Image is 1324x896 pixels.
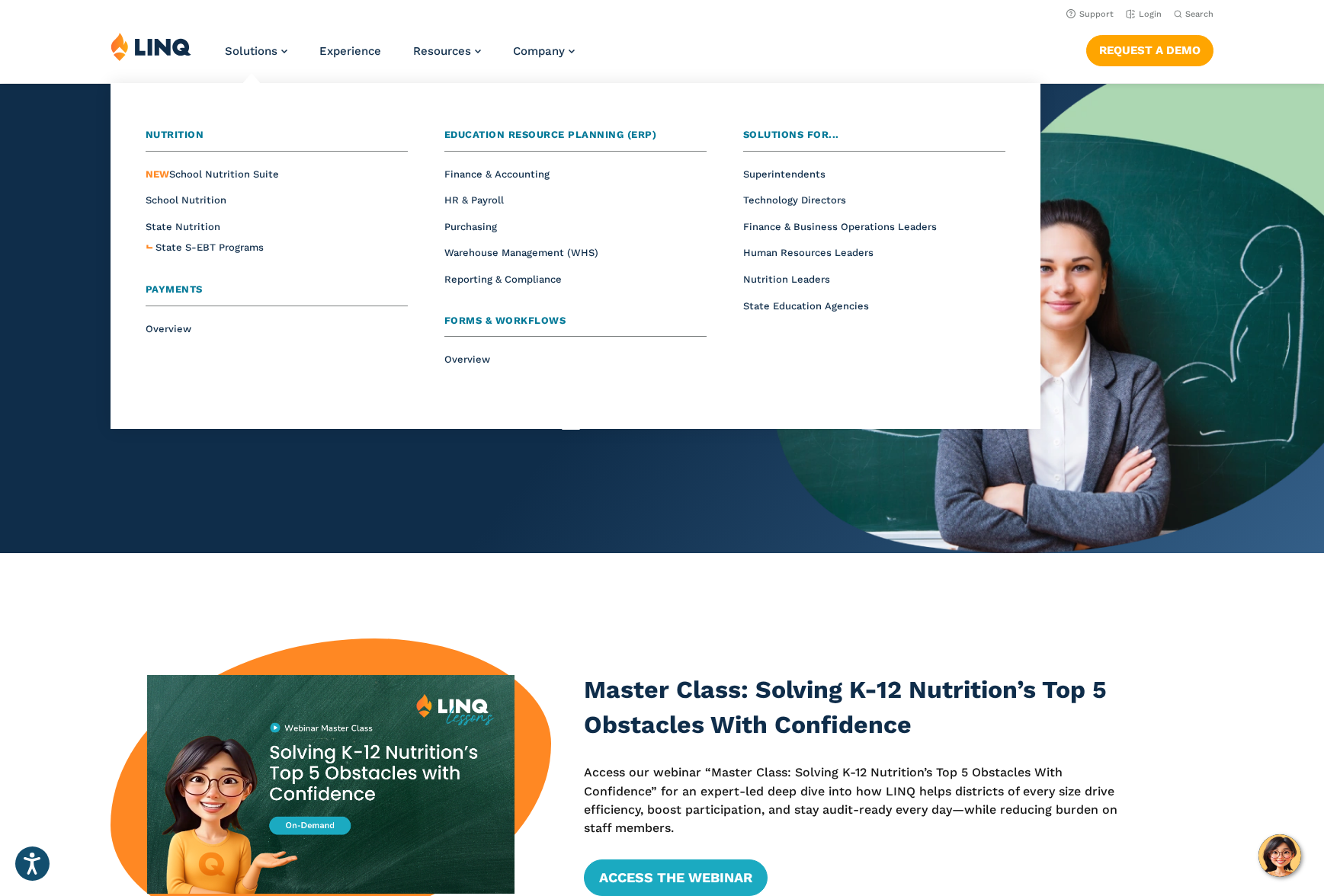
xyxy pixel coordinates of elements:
a: Solutions [225,44,287,58]
span: Solutions for... [743,129,839,140]
span: Nutrition [146,129,204,140]
a: NEWSchool Nutrition Suite [146,168,279,180]
span: State S-EBT Programs [155,242,264,253]
a: Forms & Workflows [444,313,707,338]
a: State Education Agencies [743,300,869,312]
a: Technology Directors [743,194,846,206]
a: Company [513,44,575,58]
a: Nutrition [146,127,408,152]
span: Forms & Workflows [444,315,566,326]
span: Company [513,44,565,58]
a: Reporting & Compliance [444,274,562,285]
span: Payments [146,283,203,295]
a: Education Resource Planning (ERP) [444,127,707,152]
a: Login [1126,9,1162,19]
a: Overview [444,354,490,365]
a: Experience [319,44,381,58]
a: Warehouse Management (WHS) [444,247,598,258]
a: Purchasing [444,221,497,232]
span: Education Resource Planning (ERP) [444,129,657,140]
span: Resources [413,44,471,58]
a: Overview [146,323,191,334]
a: Nutrition Leaders [743,274,830,285]
button: Hello, have a question? Let’s chat. [1258,834,1301,877]
span: Search [1185,9,1213,19]
a: Superintendents [743,168,825,180]
a: Solutions for... [743,127,1005,152]
span: NEW [146,168,169,180]
button: Open Search Bar [1174,8,1213,20]
a: Resources [413,44,481,58]
span: Solutions [225,44,277,58]
nav: Button Navigation [1086,32,1213,66]
h3: Master Class: Solving K-12 Nutrition’s Top 5 Obstacles With Confidence [584,673,1119,742]
a: Access the Webinar [584,859,768,896]
a: Human Resources Leaders [743,247,874,258]
a: School Nutrition [146,194,226,206]
p: Access our webinar “Master Class: Solving K-12 Nutrition’s Top 5 Obstacles With Confidence” for a... [584,763,1119,837]
a: Finance & Business Operations Leaders [743,221,937,232]
a: Payments [146,282,408,306]
a: Request a Demo [1086,35,1213,66]
a: State Nutrition [146,221,220,232]
a: Finance & Accounting [444,168,550,180]
a: HR & Payroll [444,194,504,206]
img: LINQ | K‑12 Software [111,32,191,61]
img: Home Banner [772,84,1324,553]
nav: Primary Navigation [225,32,575,82]
span: School Nutrition Suite [146,168,279,180]
a: Support [1066,9,1114,19]
a: State S-EBT Programs [155,240,264,256]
